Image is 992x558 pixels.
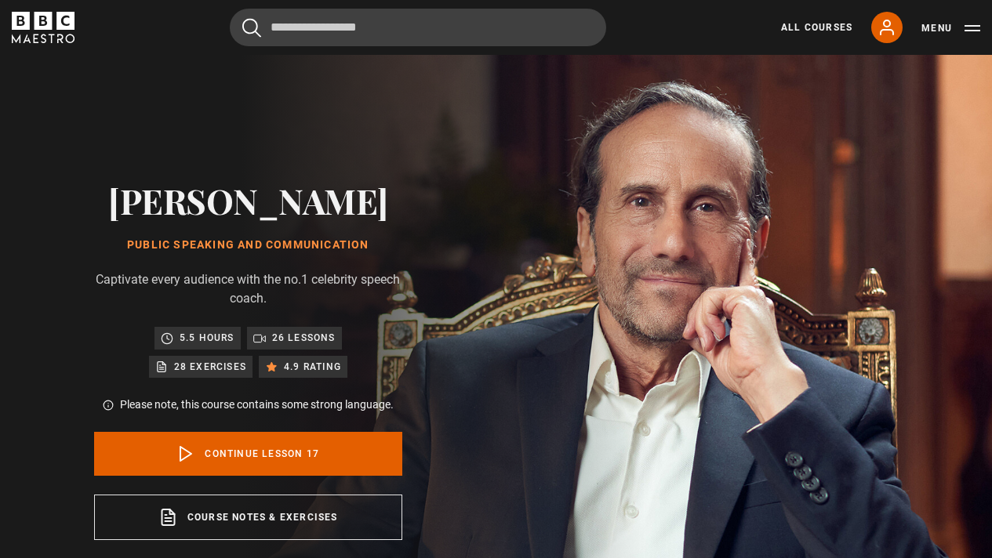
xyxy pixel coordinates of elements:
[284,359,341,375] p: 4.9 rating
[230,9,606,46] input: Search
[272,330,336,346] p: 26 lessons
[94,180,402,220] h2: [PERSON_NAME]
[94,432,402,476] a: Continue lesson 17
[94,270,402,308] p: Captivate every audience with the no.1 celebrity speech coach.
[12,12,74,43] svg: BBC Maestro
[180,330,234,346] p: 5.5 hours
[174,359,246,375] p: 28 exercises
[94,239,402,252] h1: Public Speaking and Communication
[120,397,394,413] p: Please note, this course contains some strong language.
[781,20,852,34] a: All Courses
[921,20,980,36] button: Toggle navigation
[242,18,261,38] button: Submit the search query
[94,495,402,540] a: Course notes & exercises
